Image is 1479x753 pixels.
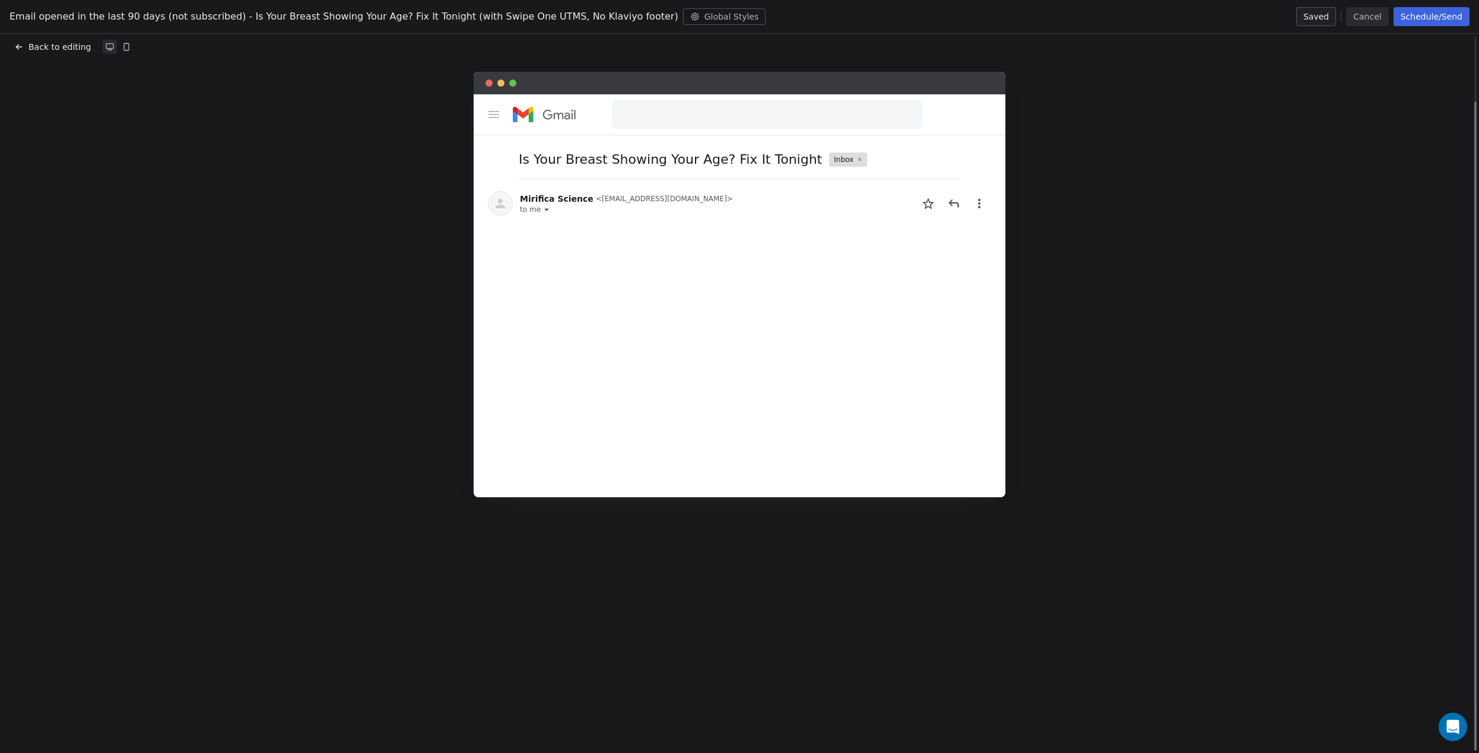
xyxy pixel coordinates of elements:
[519,150,822,169] span: Is Your Breast Showing Your Age? Fix It Tonight
[1439,713,1467,741] div: Open Intercom Messenger
[488,221,991,483] iframe: HTML Preview
[1394,7,1470,26] button: Schedule/Send
[596,194,733,204] span: < [EMAIL_ADDRESS][DOMAIN_NAME] >
[520,205,541,214] span: to me
[683,8,766,25] button: Global Styles
[12,39,93,55] button: Back to editing
[834,155,853,164] span: Inbox
[1346,7,1388,26] button: Cancel
[520,193,593,205] span: Mirifica Science
[1296,7,1336,26] button: Saved
[9,9,678,24] span: Email opened in the last 90 days (not subscribed) - Is Your Breast Showing Your Age? Fix It Tonig...
[28,41,91,53] span: Back to editing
